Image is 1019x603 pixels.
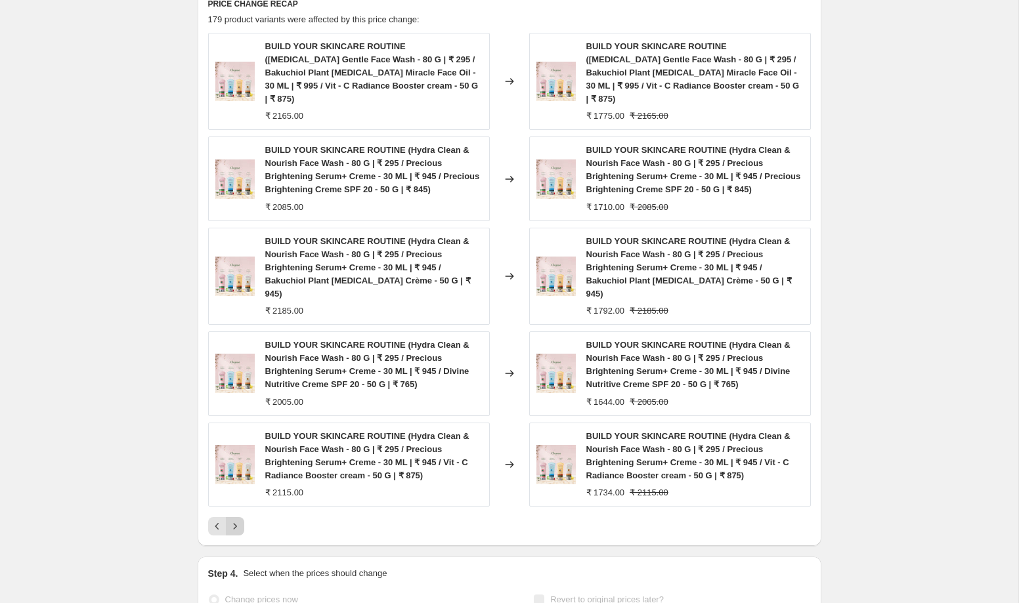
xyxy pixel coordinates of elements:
[215,159,255,199] img: 26-November-Catlouge_Card-01_1_80x.jpg
[208,517,227,535] button: Previous
[265,110,304,123] div: ₹ 2165.00
[586,396,625,409] div: ₹ 1644.00
[265,486,304,499] div: ₹ 2115.00
[536,257,576,296] img: 26-November-Catlouge_Card-01_1_80x.jpg
[586,340,791,389] span: BUILD YOUR SKINCARE ROUTINE (Hydra Clean & Nourish Face Wash - 80 G | ₹ 295 / Precious Brightenin...
[586,304,625,318] div: ₹ 1792.00
[208,567,238,580] h2: Step 4.
[586,110,625,123] div: ₹ 1775.00
[586,201,625,214] div: ₹ 1710.00
[243,567,387,580] p: Select when the prices should change
[215,257,255,296] img: 26-November-Catlouge_Card-01_1_80x.jpg
[536,159,576,199] img: 26-November-Catlouge_Card-01_1_80x.jpg
[265,41,479,104] span: BUILD YOUR SKINCARE ROUTINE ([MEDICAL_DATA] Gentle Face Wash - 80 G | ₹ 295 / Bakuchiol Plant [ME...
[536,354,576,393] img: 26-November-Catlouge_Card-01_1_80x.jpg
[586,145,801,194] span: BUILD YOUR SKINCARE ROUTINE (Hydra Clean & Nourish Face Wash - 80 G | ₹ 295 / Precious Brightenin...
[226,517,244,535] button: Next
[586,41,800,104] span: BUILD YOUR SKINCARE ROUTINE ([MEDICAL_DATA] Gentle Face Wash - 80 G | ₹ 295 / Bakuchiol Plant [ME...
[265,340,469,389] span: BUILD YOUR SKINCARE ROUTINE (Hydra Clean & Nourish Face Wash - 80 G | ₹ 295 / Precious Brightenin...
[265,145,480,194] span: BUILD YOUR SKINCARE ROUTINE (Hydra Clean & Nourish Face Wash - 80 G | ₹ 295 / Precious Brightenin...
[208,14,420,24] span: 179 product variants were affected by this price change:
[630,486,668,499] strike: ₹ 2115.00
[208,517,244,535] nav: Pagination
[536,445,576,484] img: 26-November-Catlouge_Card-01_1_80x.jpg
[265,304,304,318] div: ₹ 2185.00
[265,201,304,214] div: ₹ 2085.00
[586,431,791,480] span: BUILD YOUR SKINCARE ROUTINE (Hydra Clean & Nourish Face Wash - 80 G | ₹ 295 / Precious Brightenin...
[215,445,255,484] img: 26-November-Catlouge_Card-01_1_80x.jpg
[215,62,255,101] img: 26-November-Catlouge_Card-01_1_80x.jpg
[630,110,668,123] strike: ₹ 2165.00
[630,201,668,214] strike: ₹ 2085.00
[586,236,792,299] span: BUILD YOUR SKINCARE ROUTINE (Hydra Clean & Nourish Face Wash - 80 G | ₹ 295 / Precious Brightenin...
[265,236,471,299] span: BUILD YOUR SKINCARE ROUTINE (Hydra Clean & Nourish Face Wash - 80 G | ₹ 295 / Precious Brightenin...
[586,486,625,499] div: ₹ 1734.00
[215,354,255,393] img: 26-November-Catlouge_Card-01_1_80x.jpg
[265,431,469,480] span: BUILD YOUR SKINCARE ROUTINE (Hydra Clean & Nourish Face Wash - 80 G | ₹ 295 / Precious Brightenin...
[536,62,576,101] img: 26-November-Catlouge_Card-01_1_80x.jpg
[630,304,668,318] strike: ₹ 2185.00
[265,396,304,409] div: ₹ 2005.00
[630,396,668,409] strike: ₹ 2005.00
